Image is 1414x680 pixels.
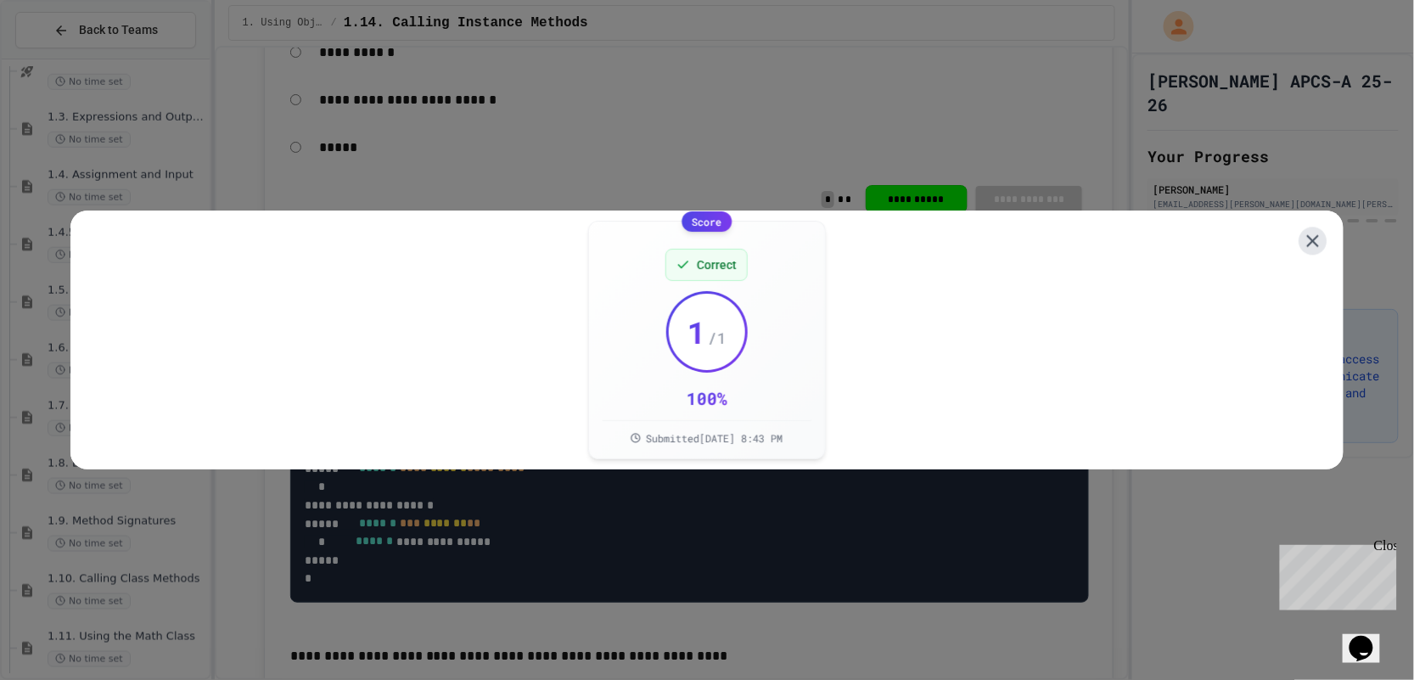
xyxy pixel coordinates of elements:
div: Chat with us now!Close [7,7,117,108]
div: 100 % [687,386,727,410]
span: Correct [697,256,737,273]
span: Submitted [DATE] 8:43 PM [646,431,783,445]
div: Score [682,211,732,232]
span: 1 [687,315,706,349]
iframe: chat widget [1273,538,1397,610]
iframe: chat widget [1343,612,1397,663]
span: / 1 [708,326,727,350]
